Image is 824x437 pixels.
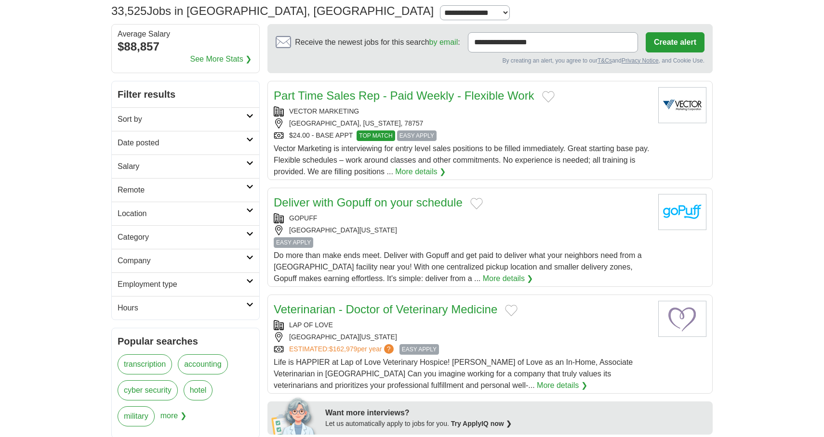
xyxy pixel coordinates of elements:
a: Privacy Notice [622,57,659,64]
a: by email [429,38,458,46]
span: more ❯ [160,406,186,432]
a: Veterinarian - Doctor of Veterinary Medicine [274,303,497,316]
a: transcription [118,354,172,374]
a: hotel [184,380,213,400]
div: By creating an alert, you agree to our and , and Cookie Use. [276,56,704,65]
a: Company [112,249,259,272]
a: GOPUFF [289,214,317,222]
a: Employment type [112,272,259,296]
a: Remote [112,178,259,202]
a: Date posted [112,131,259,154]
span: Do more than make ends meet. Deliver with Gopuff and get paid to deliver what your neighbors need... [274,251,642,283]
span: ? [384,344,394,354]
a: LAP OF LOVE [289,321,333,329]
span: TOP MATCH [357,130,395,141]
button: Create alert [646,32,704,52]
div: [GEOGRAPHIC_DATA][US_STATE] [274,332,651,342]
a: See More Stats ❯ [190,53,252,65]
h2: Date posted [118,137,246,149]
a: VECTOR MARKETING [289,107,359,115]
a: cyber security [118,380,178,400]
a: Hours [112,296,259,320]
div: $24.00 - BASE APPT [274,130,651,141]
a: T&Cs [598,57,612,64]
a: Sort by [112,107,259,131]
a: accounting [178,354,227,374]
h2: Remote [118,184,246,196]
a: Location [112,202,259,225]
h2: Filter results [112,81,259,107]
a: More details ❯ [395,166,446,178]
button: Add to favorite jobs [505,305,518,316]
span: EASY APPLY [274,237,313,248]
span: 33,525 [111,2,146,20]
div: [GEOGRAPHIC_DATA], [US_STATE], 78757 [274,118,651,129]
a: Try ApplyIQ now ❯ [451,420,512,427]
span: $162,979 [329,345,357,353]
h2: Category [118,231,246,243]
h2: Sort by [118,114,246,125]
span: Vector Marketing is interviewing for entry level sales positions to be filled immediately. Great ... [274,144,649,176]
div: Average Salary [118,30,253,38]
h2: Hours [118,302,246,314]
img: Vector Marketing logo [658,87,706,123]
h2: Popular searches [118,334,253,348]
a: Deliver with Gopuff on your schedule [274,196,463,209]
a: More details ❯ [483,273,533,284]
img: goPuff logo [658,194,706,230]
span: EASY APPLY [399,344,439,355]
button: Add to favorite jobs [470,198,483,209]
h1: Jobs in [GEOGRAPHIC_DATA], [GEOGRAPHIC_DATA] [111,4,434,17]
a: Part Time Sales Rep - Paid Weekly - Flexible Work [274,89,534,102]
img: apply-iq-scientist.png [271,396,318,435]
span: EASY APPLY [397,130,437,141]
a: ESTIMATED:$162,979per year? [289,344,396,355]
img: Lap of Love logo [658,301,706,337]
span: Life is HAPPIER at Lap of Love Veterinary Hospice! [PERSON_NAME] of Love as an In-Home, Associate... [274,358,633,389]
a: Category [112,225,259,249]
div: Let us automatically apply to jobs for you. [325,419,707,429]
button: Add to favorite jobs [542,91,555,103]
h2: Salary [118,161,246,172]
h2: Company [118,255,246,267]
h2: Employment type [118,279,246,290]
a: More details ❯ [537,380,587,391]
div: [GEOGRAPHIC_DATA][US_STATE] [274,225,651,235]
div: Want more interviews? [325,407,707,419]
span: Receive the newest jobs for this search : [295,37,460,48]
a: Salary [112,154,259,178]
h2: Location [118,208,246,219]
a: military [118,406,155,426]
div: $88,857 [118,38,253,55]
